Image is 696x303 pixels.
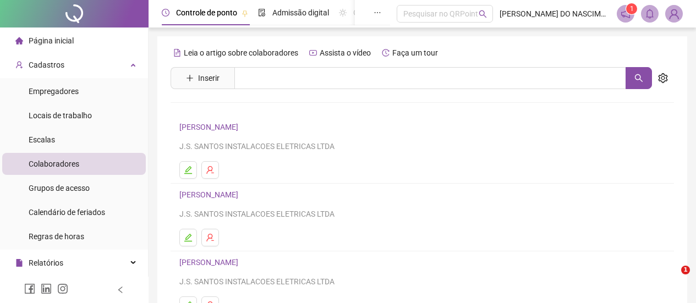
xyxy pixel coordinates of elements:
span: setting [658,73,668,83]
div: J.S. SANTOS INSTALACOES ELETRICAS LTDA [179,208,665,220]
span: file-text [173,49,181,57]
div: J.S. SANTOS INSTALACOES ELETRICAS LTDA [179,276,665,288]
span: youtube [309,49,317,57]
span: 1 [630,5,634,13]
span: Leia o artigo sobre colaboradores [184,48,298,57]
span: Admissão digital [272,8,329,17]
span: Calendário de feriados [29,208,105,217]
span: Controle de ponto [176,8,237,17]
span: Regras de horas [29,232,84,241]
span: bell [645,9,655,19]
span: Locais de trabalho [29,111,92,120]
span: sun [339,9,347,16]
span: plus [186,74,194,82]
div: J.S. SANTOS INSTALACOES ELETRICAS LTDA [179,140,665,152]
span: Escalas [29,135,55,144]
a: [PERSON_NAME] [179,123,242,131]
span: facebook [24,283,35,294]
span: Assista o vídeo [320,48,371,57]
span: Relatórios [29,258,63,267]
span: file-done [258,9,266,16]
span: pushpin [242,10,248,16]
a: [PERSON_NAME] [179,258,242,267]
span: history [382,49,390,57]
span: 1 [681,266,690,274]
span: Cadastros [29,60,64,69]
span: edit [184,233,193,242]
sup: 1 [626,3,637,14]
span: [PERSON_NAME] DO NASCIMENTO CRISPIM DE JESUS - Iac contabilidade [500,8,610,20]
span: search [479,10,487,18]
span: user-delete [206,166,215,174]
span: Faça um tour [392,48,438,57]
span: clock-circle [162,9,169,16]
span: linkedin [41,283,52,294]
span: Inserir [198,72,220,84]
span: Página inicial [29,36,74,45]
span: Gestão de férias [353,8,409,17]
span: Empregadores [29,87,79,96]
span: Colaboradores [29,159,79,168]
span: user-add [15,61,23,69]
span: instagram [57,283,68,294]
span: edit [184,166,193,174]
img: 84356 [666,5,682,22]
span: ellipsis [374,9,381,16]
button: Inserir [177,69,228,87]
iframe: Intercom live chat [659,266,685,292]
a: [PERSON_NAME] [179,190,242,199]
span: file [15,259,23,267]
span: left [117,286,124,294]
span: user-delete [206,233,215,242]
span: Grupos de acesso [29,184,90,192]
span: notification [621,9,631,19]
span: search [634,74,643,82]
span: home [15,37,23,45]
